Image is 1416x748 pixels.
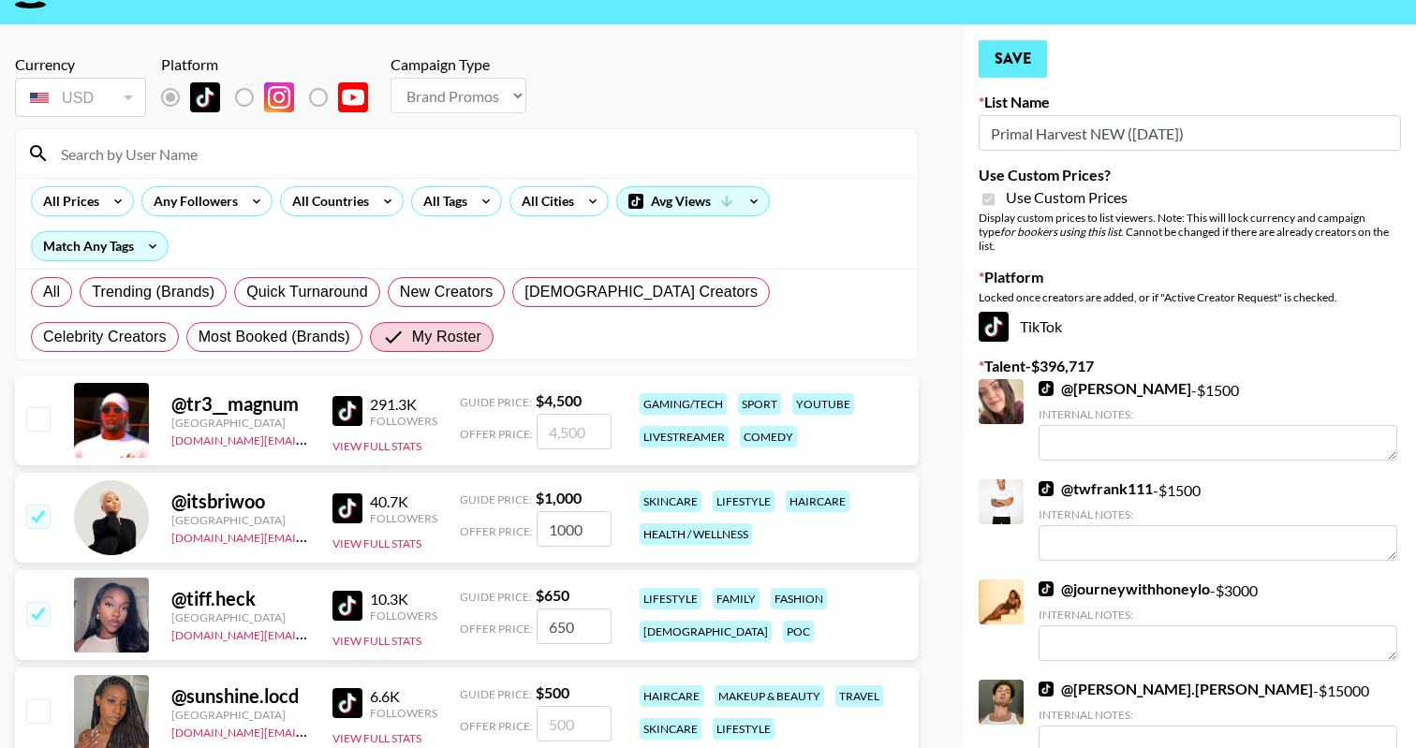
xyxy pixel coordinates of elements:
div: Currency [15,55,146,74]
div: [GEOGRAPHIC_DATA] [171,610,310,624]
div: fashion [771,588,827,609]
button: View Full Stats [332,731,421,745]
div: lifestyle [713,718,774,740]
img: TikTok [1039,581,1054,596]
div: Locked once creators are added, or if "Active Creator Request" is checked. [979,290,1401,304]
span: Use Custom Prices [1006,188,1128,207]
img: TikTok [1039,682,1054,697]
div: family [713,588,760,609]
span: [DEMOGRAPHIC_DATA] Creators [524,281,758,303]
img: TikTok [332,396,362,426]
div: 40.7K [370,492,437,511]
img: TikTok [332,591,362,621]
div: 6.6K [370,687,437,706]
input: 650 [537,609,612,644]
span: Guide Price: [460,395,532,409]
div: skincare [640,718,701,740]
div: @ itsbriwoo [171,490,310,513]
button: Save [979,40,1047,78]
div: health / wellness [640,523,752,545]
div: [DEMOGRAPHIC_DATA] [640,621,772,642]
div: Followers [370,706,437,720]
img: TikTok [332,688,362,718]
div: 10.3K [370,590,437,609]
img: TikTok [332,493,362,523]
a: [DOMAIN_NAME][EMAIL_ADDRESS][DOMAIN_NAME] [171,527,452,545]
div: Internal Notes: [1039,407,1397,421]
div: USD [19,81,142,114]
span: Trending (Brands) [92,281,214,303]
div: youtube [792,393,854,415]
span: Offer Price: [460,524,533,538]
div: Followers [370,414,437,428]
div: livestreamer [640,426,729,447]
label: Use Custom Prices? [979,166,1401,184]
div: All Cities [510,187,578,215]
div: poc [783,621,814,642]
div: Platform [161,55,383,74]
div: haircare [640,685,703,707]
div: sport [738,393,781,415]
div: All Countries [281,187,373,215]
strong: $ 650 [536,586,569,604]
img: TikTok [979,312,1009,342]
div: List locked to TikTok. [161,78,383,117]
span: Offer Price: [460,719,533,733]
input: 500 [537,706,612,741]
a: @[PERSON_NAME] [1039,379,1191,398]
button: View Full Stats [332,634,421,648]
div: - $ 1500 [1039,379,1397,461]
span: Celebrity Creators [43,326,167,348]
a: @journeywithhoneylo [1039,579,1210,598]
strong: $ 500 [536,683,569,701]
div: gaming/tech [640,393,727,415]
div: Followers [370,609,437,623]
span: Most Booked (Brands) [199,326,350,348]
div: lifestyle [713,491,774,512]
div: Avg Views [617,187,769,215]
div: Internal Notes: [1039,608,1397,622]
span: Guide Price: [460,687,532,701]
div: lifestyle [640,588,701,609]
label: List Name [979,93,1401,111]
div: @ tr3__magnum [171,392,310,416]
div: Currency is locked to USD [15,74,146,121]
div: makeup & beauty [715,685,824,707]
strong: $ 4,500 [536,391,582,409]
span: Offer Price: [460,427,533,441]
img: YouTube [338,82,368,112]
div: - $ 1500 [1039,479,1397,561]
div: Any Followers [142,187,242,215]
span: Offer Price: [460,622,533,636]
input: 1,000 [537,511,612,547]
label: Platform [979,268,1401,286]
div: All Prices [32,187,103,215]
img: TikTok [1039,381,1054,396]
img: Instagram [264,82,294,112]
em: for bookers using this list [1000,225,1121,239]
div: @ sunshine.locd [171,684,310,708]
div: TikTok [979,312,1401,342]
span: All [43,281,60,303]
a: [DOMAIN_NAME][EMAIL_ADDRESS][DOMAIN_NAME] [171,722,452,740]
img: TikTok [190,82,220,112]
div: travel [835,685,883,707]
a: [DOMAIN_NAME][EMAIL_ADDRESS][DOMAIN_NAME] [171,430,452,447]
div: skincare [640,491,701,512]
span: Guide Price: [460,492,532,506]
span: My Roster [412,326,481,348]
div: Internal Notes: [1039,507,1397,521]
button: View Full Stats [332,439,421,453]
a: @[PERSON_NAME].[PERSON_NAME] [1039,680,1313,698]
div: Match Any Tags [32,232,168,260]
span: Guide Price: [460,590,532,604]
strong: $ 1,000 [536,489,582,506]
div: [GEOGRAPHIC_DATA] [171,708,310,722]
button: View Full Stats [332,536,421,550]
div: comedy [740,426,797,447]
div: Display custom prices to list viewers. Note: This will lock currency and campaign type . Cannot b... [979,211,1401,253]
a: @twfrank111 [1039,479,1153,498]
span: Quick Turnaround [246,281,368,303]
div: [GEOGRAPHIC_DATA] [171,416,310,430]
div: All Tags [412,187,471,215]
